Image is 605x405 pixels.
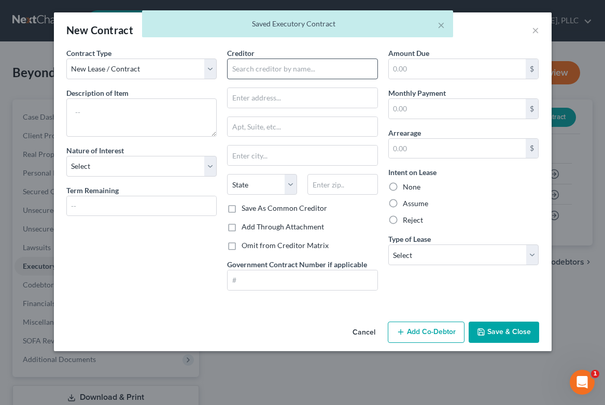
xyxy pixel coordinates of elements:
label: Nature of Interest [66,145,124,156]
input: # [228,270,377,290]
input: Enter address... [228,88,377,108]
span: 1 [591,370,599,378]
div: $ [526,139,538,158]
label: None [403,182,420,192]
button: Cancel [344,323,384,343]
div: Saved Executory Contract [150,19,445,29]
label: Omit from Creditor Matrix [242,240,329,251]
label: Term Remaining [66,185,119,196]
label: Intent on Lease [388,167,437,178]
iframe: Intercom live chat [570,370,595,395]
input: 0.00 [389,59,526,79]
label: Contract Type [66,48,111,59]
input: 0.00 [389,139,526,158]
input: Apt, Suite, etc... [228,117,377,137]
button: Add Co-Debtor [388,322,465,343]
span: Type of Lease [388,235,431,243]
label: Reject [403,215,423,225]
input: 0.00 [389,99,526,119]
input: Enter city... [228,146,377,165]
button: × [438,19,445,31]
label: Monthly Payment [388,88,446,98]
label: Assume [403,198,428,209]
input: Search creditor by name... [227,59,378,79]
label: Arrearage [388,127,421,138]
span: Creditor [227,49,255,57]
label: Save As Common Creditor [242,203,327,213]
label: Add Through Attachment [242,222,324,232]
label: Government Contract Number if applicable [227,259,367,270]
div: $ [526,99,538,119]
span: Description of Item [66,89,129,97]
input: Enter zip.. [307,174,377,195]
label: Amount Due [388,48,429,59]
input: -- [67,196,217,216]
div: $ [526,59,538,79]
button: Save & Close [469,322,539,343]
